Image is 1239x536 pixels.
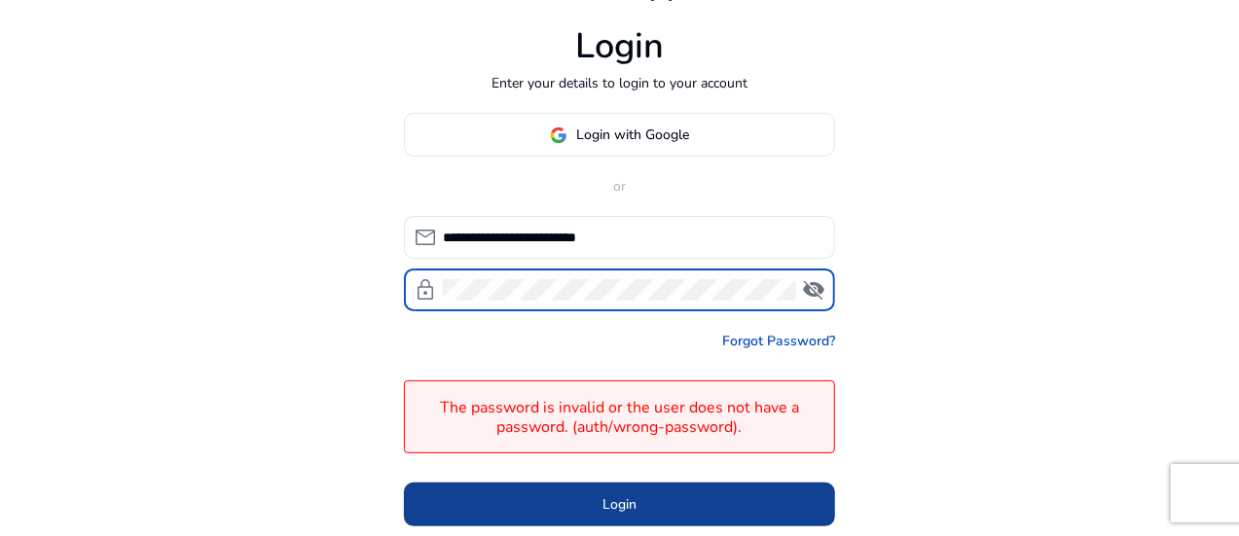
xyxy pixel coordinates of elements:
[722,331,835,351] a: Forgot Password?
[404,176,835,197] p: or
[577,125,690,145] span: Login with Google
[802,278,825,302] span: visibility_off
[602,494,637,515] span: Login
[414,278,437,302] span: lock
[404,482,835,526] button: Login
[575,25,664,67] h1: Login
[550,126,567,144] img: google-logo.svg
[415,399,824,436] h4: The password is invalid or the user does not have a password. (auth/wrong-password).
[492,73,747,93] p: Enter your details to login to your account
[404,113,835,157] button: Login with Google
[414,226,437,249] span: mail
